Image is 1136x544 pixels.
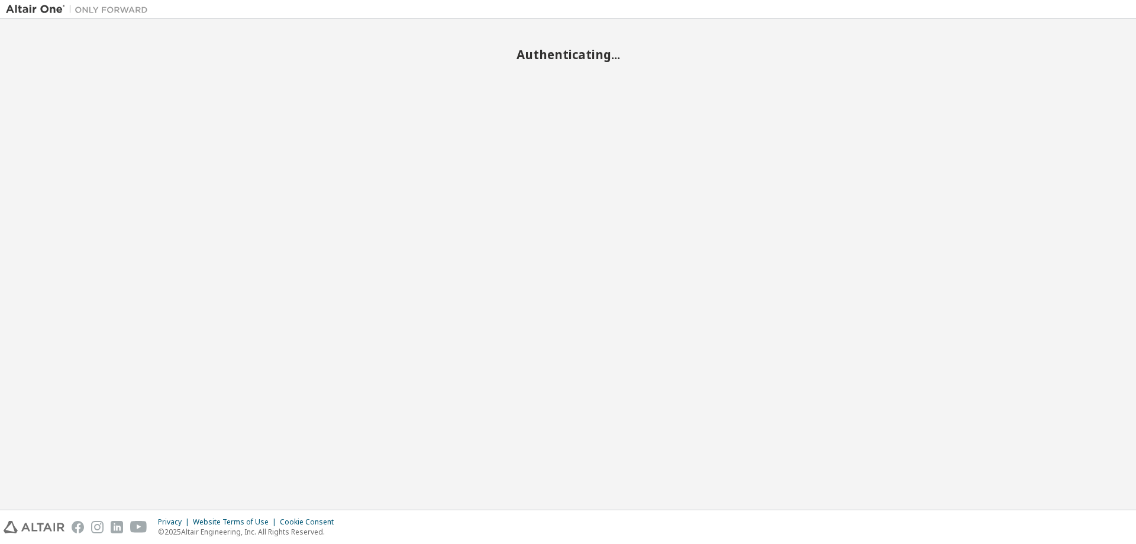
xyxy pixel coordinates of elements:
div: Privacy [158,517,193,527]
img: youtube.svg [130,521,147,533]
img: instagram.svg [91,521,104,533]
img: altair_logo.svg [4,521,64,533]
img: linkedin.svg [111,521,123,533]
h2: Authenticating... [6,47,1130,62]
img: facebook.svg [72,521,84,533]
img: Altair One [6,4,154,15]
div: Website Terms of Use [193,517,280,527]
div: Cookie Consent [280,517,341,527]
p: © 2025 Altair Engineering, Inc. All Rights Reserved. [158,527,341,537]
